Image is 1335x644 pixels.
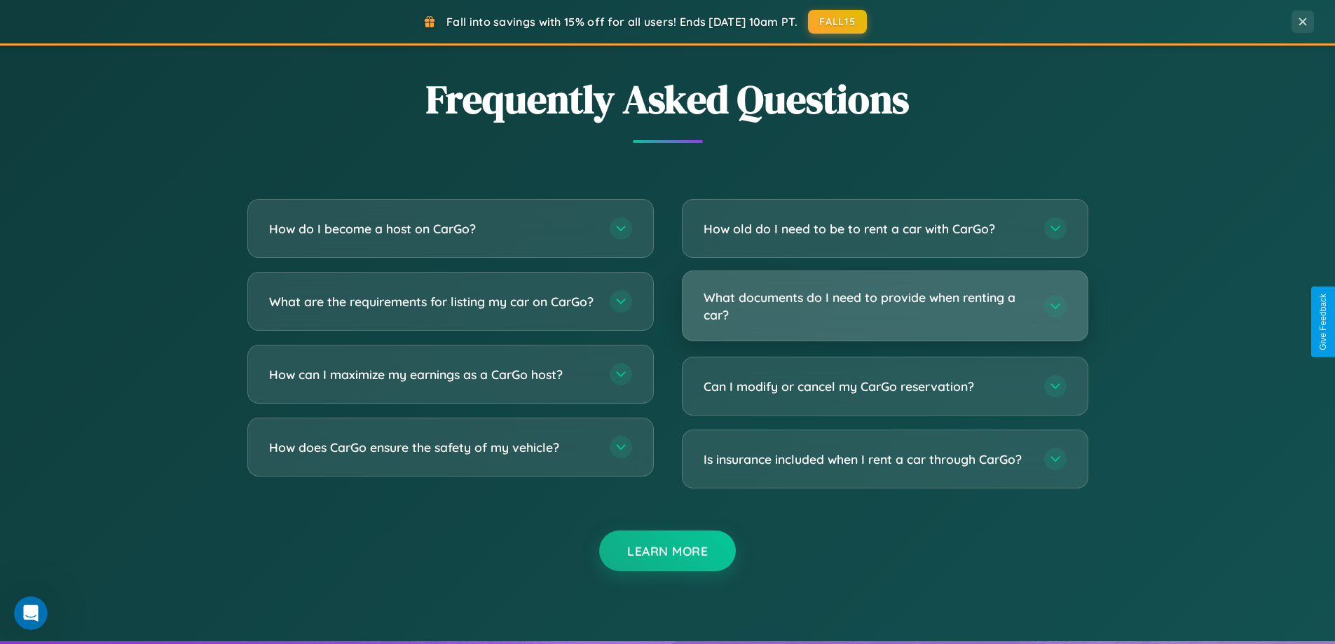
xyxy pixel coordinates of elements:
h3: How can I maximize my earnings as a CarGo host? [269,366,596,383]
h3: How old do I need to be to rent a car with CarGo? [704,220,1030,238]
h2: Frequently Asked Questions [247,72,1088,126]
button: FALL15 [808,10,867,34]
button: Learn More [599,530,736,571]
h3: What are the requirements for listing my car on CarGo? [269,293,596,310]
h3: How do I become a host on CarGo? [269,220,596,238]
h3: How does CarGo ensure the safety of my vehicle? [269,439,596,456]
h3: Is insurance included when I rent a car through CarGo? [704,451,1030,468]
span: Fall into savings with 15% off for all users! Ends [DATE] 10am PT. [446,15,797,29]
h3: What documents do I need to provide when renting a car? [704,289,1030,323]
iframe: Intercom live chat [14,596,48,630]
div: Give Feedback [1318,294,1328,350]
h3: Can I modify or cancel my CarGo reservation? [704,378,1030,395]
